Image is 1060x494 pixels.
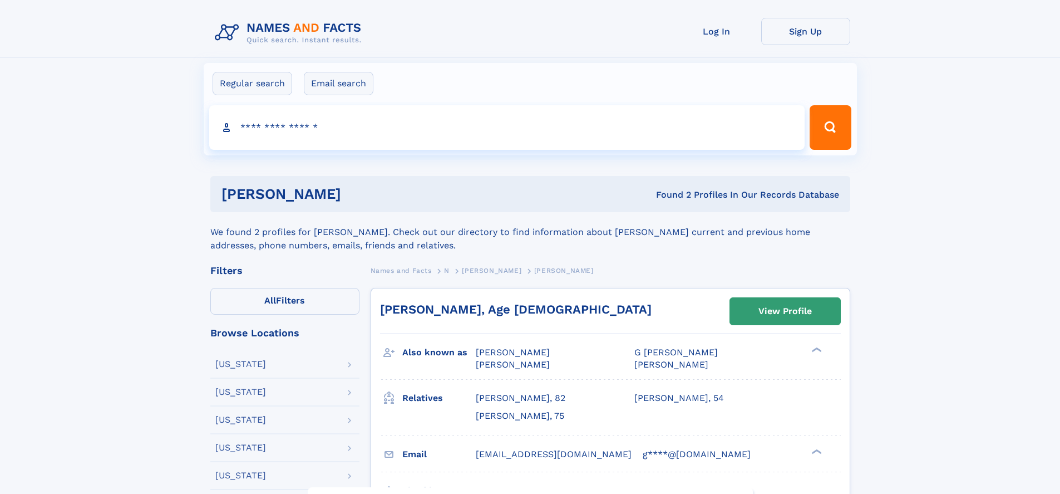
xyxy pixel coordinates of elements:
span: All [264,295,276,306]
a: View Profile [730,298,840,325]
a: Names and Facts [371,263,432,277]
div: View Profile [758,299,812,324]
div: Found 2 Profiles In Our Records Database [499,189,839,201]
a: Log In [672,18,761,45]
h1: [PERSON_NAME] [221,187,499,201]
span: [PERSON_NAME] [534,267,594,275]
span: [PERSON_NAME] [634,359,708,370]
span: [PERSON_NAME] [462,267,521,275]
span: [EMAIL_ADDRESS][DOMAIN_NAME] [476,449,632,459]
a: [PERSON_NAME], 75 [476,410,564,422]
span: N [444,267,450,275]
span: [PERSON_NAME] [476,347,550,358]
label: Email search [304,72,373,95]
a: [PERSON_NAME], 54 [634,392,724,404]
div: [US_STATE] [215,415,266,424]
a: N [444,263,450,277]
a: [PERSON_NAME], 82 [476,392,565,404]
input: search input [209,105,805,150]
button: Search Button [810,105,851,150]
div: [US_STATE] [215,388,266,397]
div: ❯ [809,346,822,354]
label: Filters [210,288,359,315]
a: Sign Up [761,18,850,45]
a: [PERSON_NAME], Age [DEMOGRAPHIC_DATA] [380,302,652,316]
div: [US_STATE] [215,360,266,369]
a: [PERSON_NAME] [462,263,521,277]
h3: Email [402,445,476,464]
div: [US_STATE] [215,443,266,452]
span: G [PERSON_NAME] [634,347,718,358]
div: Browse Locations [210,328,359,338]
div: We found 2 profiles for [PERSON_NAME]. Check out our directory to find information about [PERSON_... [210,212,850,252]
div: Filters [210,266,359,276]
img: Logo Names and Facts [210,18,371,48]
label: Regular search [213,72,292,95]
div: [US_STATE] [215,471,266,480]
div: ❯ [809,448,822,455]
h3: Relatives [402,389,476,408]
h3: Also known as [402,343,476,362]
span: [PERSON_NAME] [476,359,550,370]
